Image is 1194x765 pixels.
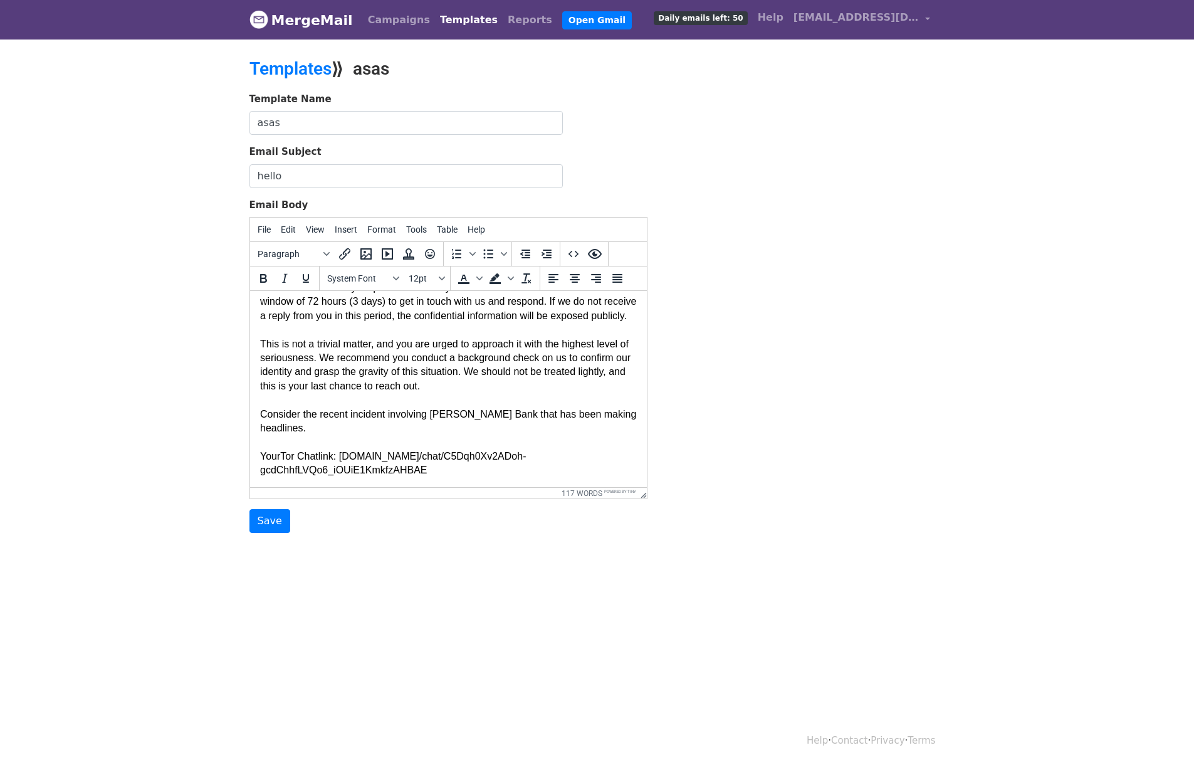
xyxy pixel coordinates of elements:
[437,224,458,235] span: Table
[871,735,904,746] a: Privacy
[406,224,427,235] span: Tools
[281,224,296,235] span: Edit
[322,268,404,289] button: Fonts
[250,291,647,487] iframe: Rich Text Area. Press ALT-0 for help.
[335,224,357,235] span: Insert
[404,268,448,289] button: Font sizes
[258,224,271,235] span: File
[363,8,435,33] a: Campaigns
[446,243,478,265] div: Numbered list
[367,224,396,235] span: Format
[607,268,628,289] button: Justify
[564,268,585,289] button: Align center
[562,11,632,29] a: Open Gmail
[249,198,308,213] label: Email Body
[377,243,398,265] button: Insert/edit media
[636,488,647,499] div: Resize
[249,7,353,33] a: MergeMail
[409,273,436,283] span: 12pt
[334,243,355,265] button: Insert/edit link
[562,489,602,498] button: 117 words
[274,268,295,289] button: Italic
[503,8,557,33] a: Reports
[584,243,605,265] button: Preview
[249,58,332,79] a: Templates
[563,243,584,265] button: Source code
[649,5,752,30] a: Daily emails left: 50
[1131,705,1194,765] iframe: Chat Widget
[453,268,484,289] div: Text color
[253,243,334,265] button: Blocks
[398,243,419,265] button: Insert template
[908,735,935,746] a: Terms
[807,735,828,746] a: Help
[435,8,503,33] a: Templates
[831,735,867,746] a: Contact
[253,268,274,289] button: Bold
[536,243,557,265] button: Increase indent
[249,58,707,80] h2: ⟫ asas
[249,92,332,107] label: Template Name
[516,268,537,289] button: Clear formatting
[249,145,322,159] label: Email Subject
[327,273,389,283] span: System Font
[249,10,268,29] img: MergeMail logo
[585,268,607,289] button: Align right
[654,11,747,25] span: Daily emails left: 50
[788,5,935,34] a: [EMAIL_ADDRESS][DOMAIN_NAME]
[258,249,319,259] span: Paragraph
[306,224,325,235] span: View
[295,268,317,289] button: Underline
[515,243,536,265] button: Decrease indent
[478,243,509,265] div: Bullet list
[484,268,516,289] div: Background color
[543,268,564,289] button: Align left
[793,10,919,25] span: [EMAIL_ADDRESS][DOMAIN_NAME]
[419,243,441,265] button: Emoticons
[604,489,636,493] a: Powered by Tiny
[355,243,377,265] button: Insert/edit image
[249,509,290,533] input: Save
[468,224,485,235] span: Help
[753,5,788,30] a: Help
